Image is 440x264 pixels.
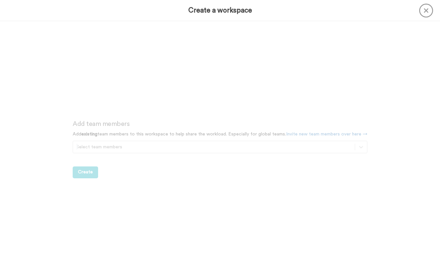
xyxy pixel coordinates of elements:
[81,132,97,136] strong: existing
[188,7,252,14] h3: Create a workspace
[73,120,367,128] h2: Add team members
[73,131,367,137] p: Add team members to this workspace to help share the workload. Especially for global teams.
[286,132,367,136] a: Invite new team members over here →
[78,170,93,174] span: Create
[73,166,98,178] button: Create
